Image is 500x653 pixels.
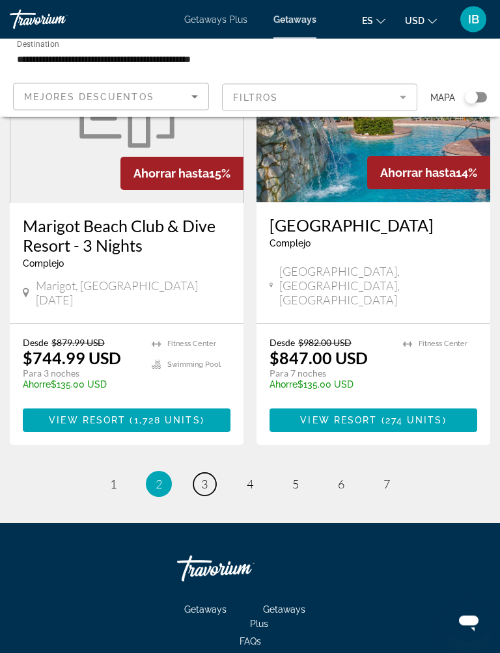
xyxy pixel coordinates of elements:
[110,477,117,492] span: 1
[385,416,443,426] span: 274 units
[23,380,51,390] span: Ahorre
[227,637,274,647] a: FAQs
[171,605,240,615] a: Getaways
[36,279,230,308] span: Marigot, [GEOGRAPHIC_DATA][DATE]
[23,380,139,390] p: $135.00 USD
[383,477,390,492] span: 7
[247,477,253,492] span: 4
[273,14,316,25] a: Getaways
[10,472,490,498] nav: Pagination
[292,477,299,492] span: 5
[51,338,105,349] span: $879.99 USD
[167,340,216,349] span: Fitness Center
[270,349,368,368] p: $847.00 USD
[23,338,48,349] span: Desde
[201,477,208,492] span: 3
[430,88,455,107] span: Mapa
[419,340,467,349] span: Fitness Center
[362,16,373,26] span: es
[177,550,307,589] a: Travorium
[23,368,139,380] p: Para 3 noches
[23,259,64,269] span: Complejo
[24,89,198,105] mat-select: Sort by
[49,416,126,426] span: View Resort
[23,349,121,368] p: $744.99 USD
[156,477,162,492] span: 2
[380,167,456,180] span: Ahorrar hasta
[405,16,424,26] span: USD
[448,601,490,643] iframe: Botón para iniciar la ventana de mensajería
[133,167,209,181] span: Ahorrar hasta
[120,157,243,191] div: 15%
[134,416,201,426] span: 1,728 units
[468,13,479,26] span: IB
[377,416,446,426] span: ( )
[405,11,437,30] button: Change currency
[270,380,390,390] p: $135.00 USD
[270,380,298,390] span: Ahorre
[240,637,261,647] span: FAQs
[222,83,418,112] button: Filter
[270,216,477,235] a: [GEOGRAPHIC_DATA]
[17,40,59,49] span: Destination
[362,11,385,30] button: Change language
[10,10,107,29] a: Travorium
[126,416,204,426] span: ( )
[167,361,221,369] span: Swimming Pool
[23,409,230,433] button: View Resort(1,728 units)
[270,239,311,249] span: Complejo
[270,368,390,380] p: Para 7 noches
[300,416,377,426] span: View Resort
[456,6,490,33] button: User Menu
[270,409,477,433] button: View Resort(274 units)
[24,92,154,102] span: Mejores descuentos
[338,477,344,492] span: 6
[367,157,490,190] div: 14%
[250,605,305,630] a: Getaways Plus
[184,14,247,25] a: Getaways Plus
[279,265,477,308] span: [GEOGRAPHIC_DATA], [GEOGRAPHIC_DATA], [GEOGRAPHIC_DATA]
[23,217,230,256] a: Marigot Beach Club & Dive Resort - 3 Nights
[298,338,352,349] span: $982.00 USD
[184,605,227,615] span: Getaways
[270,338,295,349] span: Desde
